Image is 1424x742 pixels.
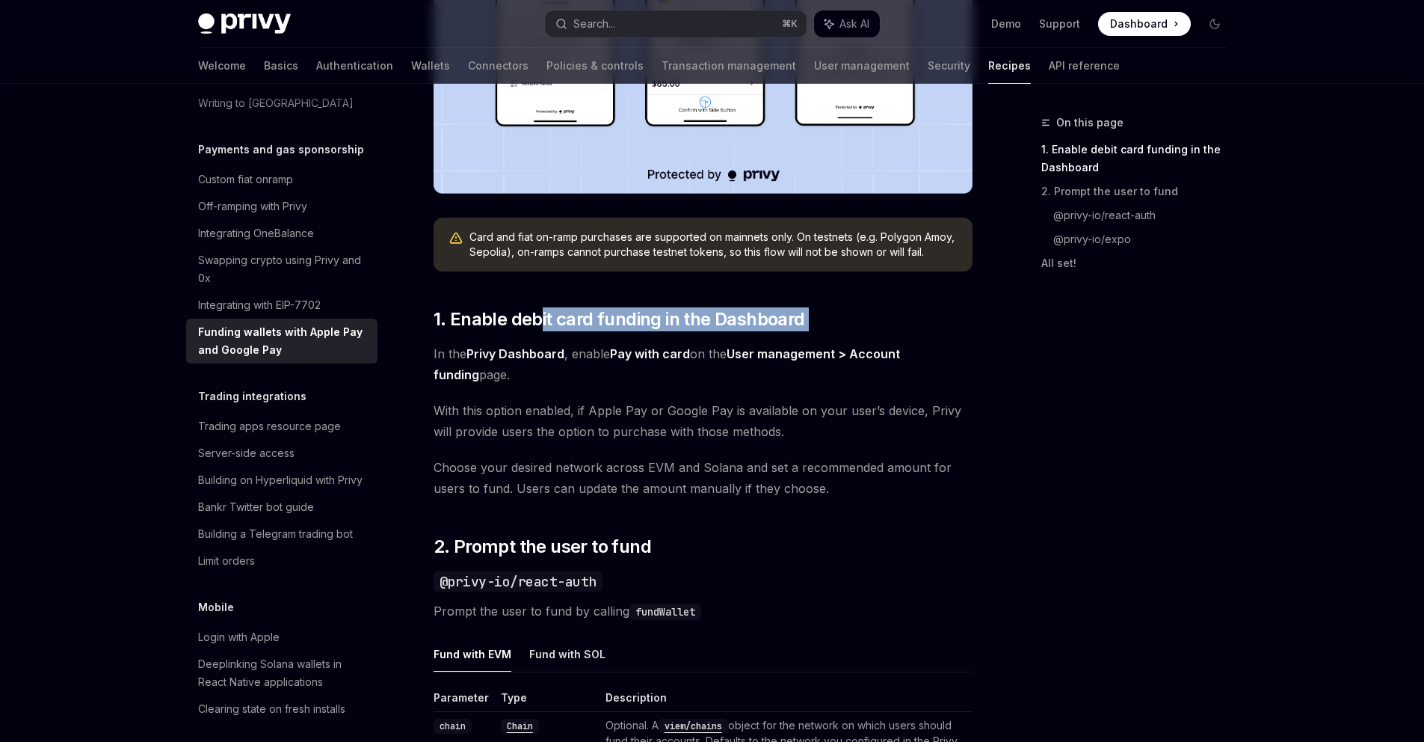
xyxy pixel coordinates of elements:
code: Chain [501,719,539,734]
a: viem/chains [659,719,728,732]
span: In the , enable on the page. [434,343,973,385]
a: Bankr Twitter bot guide [186,494,377,521]
a: Security [928,48,970,84]
div: Building on Hyperliquid with Privy [198,471,363,489]
div: Custom fiat onramp [198,171,293,188]
code: viem/chains [659,719,728,734]
a: Integrating with EIP-7702 [186,292,377,319]
code: chain [434,719,472,734]
button: Fund with SOL [529,637,605,672]
div: Trading apps resource page [198,417,341,435]
a: Welcome [198,48,246,84]
a: Wallets [411,48,450,84]
a: Authentication [316,48,393,84]
span: Choose your desired network across EVM and Solana and set a recommended amount for users to fund.... [434,457,973,499]
a: Integrating OneBalance [186,220,377,247]
a: Demo [991,16,1021,31]
span: Prompt the user to fund by calling [434,601,973,622]
a: Trading apps resource page [186,413,377,440]
div: Deeplinking Solana wallets in React Native applications [198,655,369,691]
a: API reference [1049,48,1120,84]
strong: Pay with card [610,346,690,361]
a: Deeplinking Solana wallets in React Native applications [186,651,377,696]
a: Transaction management [662,48,796,84]
h5: Trading integrations [198,387,306,405]
button: Ask AI [814,10,880,37]
a: Privy Dashboard [466,346,564,362]
div: Limit orders [198,552,255,570]
a: @privy-io/expo [1053,227,1239,251]
div: Funding wallets with Apple Pay and Google Pay [198,323,369,359]
a: Limit orders [186,548,377,574]
div: Off-ramping with Privy [198,197,307,215]
span: 1. Enable debit card funding in the Dashboard [434,307,805,331]
a: Server-side access [186,440,377,467]
div: Integrating with EIP-7702 [198,296,321,314]
h5: Mobile [198,598,234,616]
img: dark logo [198,13,291,34]
code: @privy-io/react-auth [434,571,602,592]
th: Parameter [434,690,495,712]
div: Integrating OneBalance [198,224,314,242]
h5: Payments and gas sponsorship [198,141,364,159]
span: ⌘ K [782,18,798,30]
a: Chain [501,719,539,732]
div: Search... [573,15,615,33]
svg: Warning [449,231,463,246]
a: Basics [264,48,298,84]
a: Clearing state on fresh installs [186,696,377,723]
span: Ask AI [839,16,869,31]
a: Recipes [988,48,1031,84]
a: Custom fiat onramp [186,166,377,193]
div: Bankr Twitter bot guide [198,498,314,516]
a: Swapping crypto using Privy and 0x [186,247,377,292]
a: Off-ramping with Privy [186,193,377,220]
a: @privy-io/react-auth [1053,203,1239,227]
div: Swapping crypto using Privy and 0x [198,251,369,287]
span: With this option enabled, if Apple Pay or Google Pay is available on your user’s device, Privy wi... [434,400,973,442]
div: Server-side access [198,444,295,462]
th: Type [495,690,600,712]
div: Card and fiat on-ramp purchases are supported on mainnets only. On testnets (e.g. Polygon Amoy, S... [469,230,958,260]
div: Building a Telegram trading bot [198,525,353,543]
span: Dashboard [1110,16,1168,31]
button: Search...⌘K [545,10,807,37]
a: Connectors [468,48,528,84]
a: Support [1039,16,1080,31]
a: Building a Telegram trading bot [186,521,377,548]
a: 2. Prompt the user to fund [1041,180,1239,203]
div: Clearing state on fresh installs [198,700,345,718]
a: Policies & controls [546,48,644,84]
th: Description [600,690,973,712]
a: All set! [1041,251,1239,275]
span: On this page [1056,114,1124,132]
a: Login with Apple [186,624,377,651]
a: Dashboard [1098,12,1191,36]
code: fundWallet [629,604,701,620]
a: User management [814,48,910,84]
a: 1. Enable debit card funding in the Dashboard [1041,138,1239,180]
span: 2. Prompt the user to fund [434,535,651,559]
a: Building on Hyperliquid with Privy [186,467,377,494]
button: Toggle dark mode [1203,12,1227,36]
button: Fund with EVM [434,637,511,672]
a: Funding wallets with Apple Pay and Google Pay [186,319,377,364]
div: Login with Apple [198,628,280,646]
